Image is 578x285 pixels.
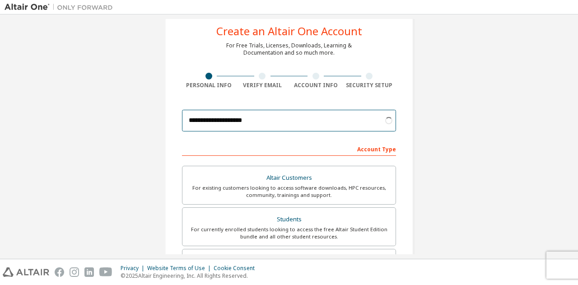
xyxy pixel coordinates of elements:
[55,267,64,277] img: facebook.svg
[70,267,79,277] img: instagram.svg
[216,26,362,37] div: Create an Altair One Account
[182,141,396,156] div: Account Type
[343,82,396,89] div: Security Setup
[289,82,343,89] div: Account Info
[84,267,94,277] img: linkedin.svg
[188,213,390,226] div: Students
[147,265,214,272] div: Website Terms of Use
[121,265,147,272] div: Privacy
[214,265,260,272] div: Cookie Consent
[188,226,390,240] div: For currently enrolled students looking to access the free Altair Student Edition bundle and all ...
[121,272,260,280] p: © 2025 Altair Engineering, Inc. All Rights Reserved.
[99,267,112,277] img: youtube.svg
[188,184,390,199] div: For existing customers looking to access software downloads, HPC resources, community, trainings ...
[182,82,236,89] div: Personal Info
[188,172,390,184] div: Altair Customers
[3,267,49,277] img: altair_logo.svg
[5,3,117,12] img: Altair One
[236,82,289,89] div: Verify Email
[226,42,352,56] div: For Free Trials, Licenses, Downloads, Learning & Documentation and so much more.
